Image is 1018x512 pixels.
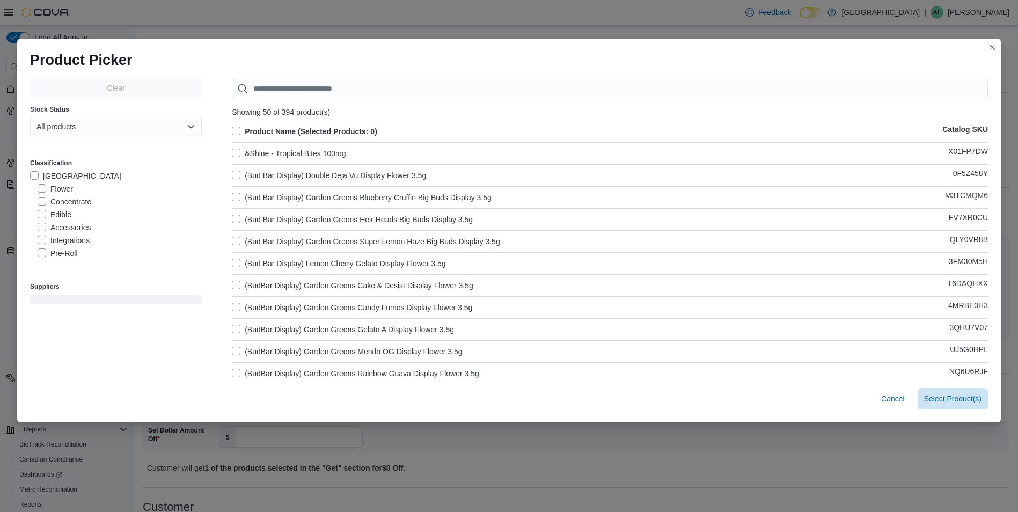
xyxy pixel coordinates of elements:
[949,323,988,336] p: 3QHU7V07
[38,221,91,234] label: Accessories
[232,213,473,226] label: (Bud Bar Display) Garden Greens Heir Heads Big Buds Display 3.5g
[232,279,473,292] label: (BudBar Display) Garden Greens Cake & Desist Display Flower 3.5g
[232,78,988,99] input: Use aria labels when no actual label is in use
[232,257,445,270] label: (Bud Bar Display) Lemon Cherry Gelato Display Flower 3.5g
[30,159,72,167] label: Classification
[950,235,988,248] p: QLY0VR8B
[948,301,988,314] p: 4MRBE0H3
[38,260,97,273] label: Pre-Roll Pack
[232,147,346,160] label: &Shine - Tropical Bites 100mg
[30,52,133,69] h1: Product Picker
[232,191,492,204] label: (Bud Bar Display) Garden Greens Blueberry Cruffin Big Buds Display 3.5g
[30,77,202,99] button: Clear
[948,147,988,160] p: X01FP7DW
[38,208,71,221] label: Edible
[942,125,988,138] p: Catalog SKU
[30,116,202,137] button: All products
[918,388,988,409] button: Select Product(s)
[30,297,202,306] span: Loading
[30,282,60,291] label: Suppliers
[232,125,377,138] label: Product Name (Selected Products: 0)
[232,235,500,248] label: (Bud Bar Display) Garden Greens Super Lemon Haze Big Buds Display 3.5g
[949,213,988,226] p: FV7XR0CU
[232,169,426,182] label: (Bud Bar Display) Double Deja Vu Display Flower 3.5g
[38,182,73,195] label: Flower
[107,83,124,93] span: Clear
[38,195,91,208] label: Concentrate
[232,108,988,116] div: Showing 50 of 394 product(s)
[232,367,479,380] label: (BudBar Display) Garden Greens Rainbow Guava Display Flower 3.5g
[924,393,982,404] span: Select Product(s)
[950,345,988,358] p: UJ5G0HPL
[30,105,69,114] label: Stock Status
[232,323,454,336] label: (BudBar Display) Garden Greens Gelato A Display Flower 3.5g
[949,257,988,270] p: 3FM30M5H
[945,191,988,204] p: M3TCMQM6
[986,41,999,54] button: Closes this modal window
[949,367,988,380] p: NQ6U6RJF
[232,301,472,314] label: (BudBar Display) Garden Greens Candy Fumes Display Flower 3.5g
[38,234,90,247] label: Integrations
[232,345,462,358] label: (BudBar Display) Garden Greens Mendo OG Display Flower 3.5g
[881,393,905,404] span: Cancel
[30,170,121,182] label: [GEOGRAPHIC_DATA]
[953,169,988,182] p: 0F5Z458Y
[877,388,909,409] button: Cancel
[948,279,988,292] p: T6DAQHXX
[38,247,78,260] label: Pre-Roll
